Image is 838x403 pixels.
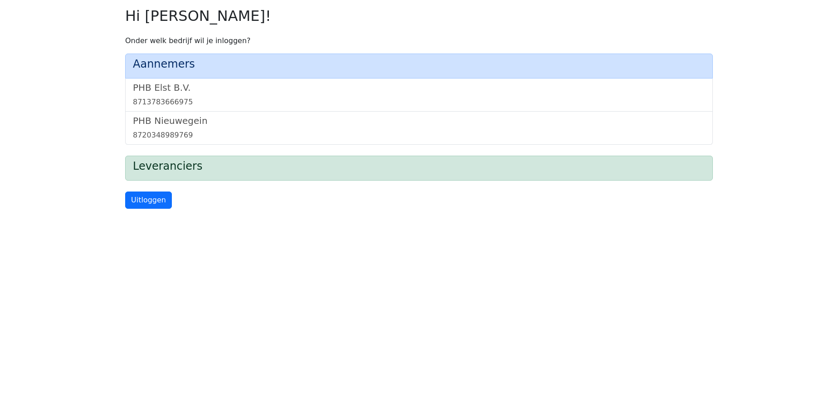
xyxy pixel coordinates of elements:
a: PHB Elst B.V.8713783666975 [133,82,705,108]
p: Onder welk bedrijf wil je inloggen? [125,35,713,46]
h4: Leveranciers [133,160,705,173]
div: 8713783666975 [133,97,705,108]
h2: Hi [PERSON_NAME]! [125,7,713,25]
h5: PHB Elst B.V. [133,82,705,93]
h4: Aannemers [133,58,705,71]
a: Uitloggen [125,192,172,209]
h5: PHB Nieuwegein [133,115,705,126]
div: 8720348989769 [133,130,705,141]
a: PHB Nieuwegein8720348989769 [133,115,705,141]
